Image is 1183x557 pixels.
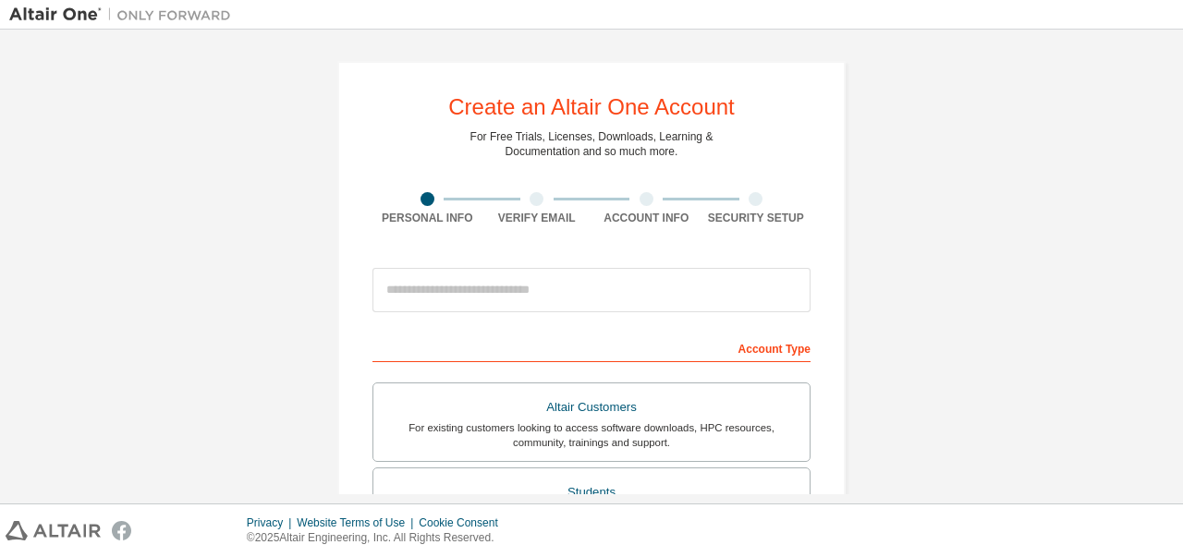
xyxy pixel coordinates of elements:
[448,96,735,118] div: Create an Altair One Account
[112,521,131,540] img: facebook.svg
[384,420,799,450] div: For existing customers looking to access software downloads, HPC resources, community, trainings ...
[384,479,799,505] div: Students
[591,211,701,225] div: Account Info
[297,515,419,530] div: Website Terms of Use
[247,530,509,546] p: © 2025 Altair Engineering, Inc. All Rights Reserved.
[384,394,799,420] div: Altair Customers
[6,521,101,540] img: altair_logo.svg
[247,515,297,530] div: Privacy
[419,515,508,530] div: Cookie Consent
[470,129,713,159] div: For Free Trials, Licenses, Downloads, Learning & Documentation and so much more.
[372,211,482,225] div: Personal Info
[482,211,592,225] div: Verify Email
[701,211,811,225] div: Security Setup
[372,333,811,362] div: Account Type
[9,6,240,24] img: Altair One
